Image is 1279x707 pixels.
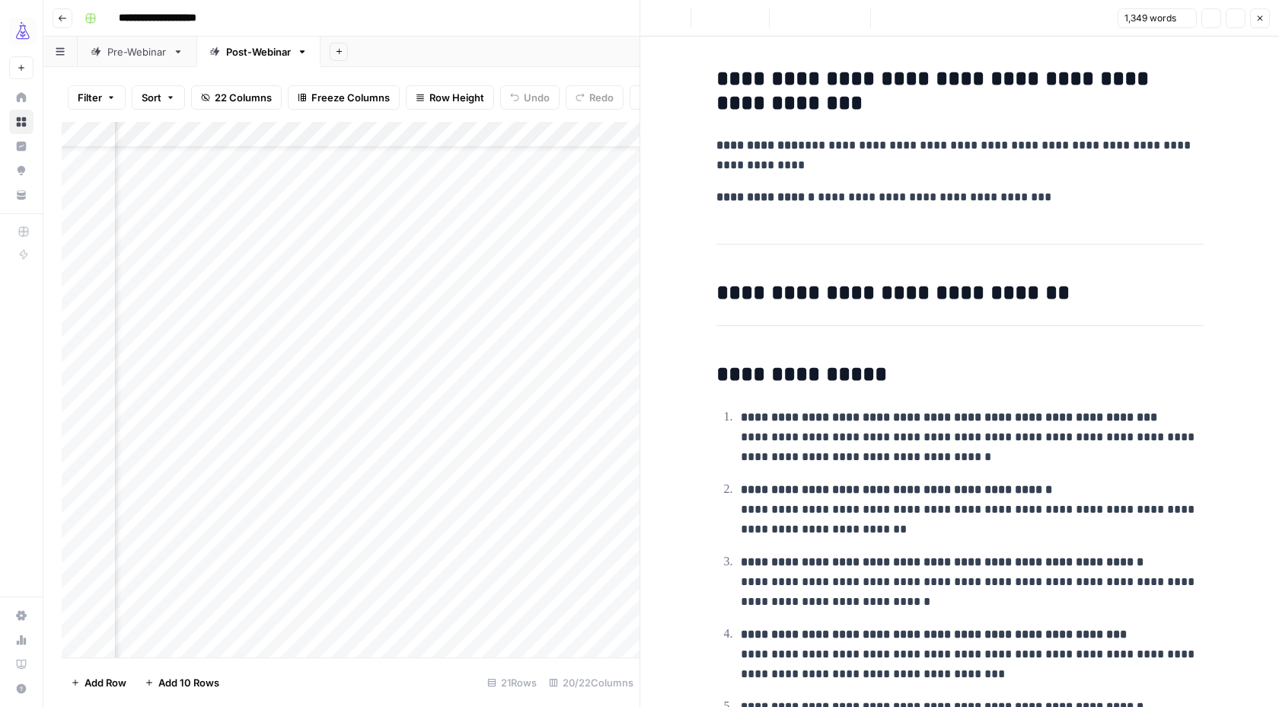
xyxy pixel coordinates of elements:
[226,44,291,59] div: Post-Webinar
[78,90,102,105] span: Filter
[85,675,126,690] span: Add Row
[1118,8,1197,28] button: 1,349 words
[9,18,37,45] img: AirOps Growth Logo
[481,670,543,695] div: 21 Rows
[311,90,390,105] span: Freeze Columns
[62,670,136,695] button: Add Row
[9,628,33,652] a: Usage
[406,85,494,110] button: Row Height
[132,85,185,110] button: Sort
[191,85,282,110] button: 22 Columns
[215,90,272,105] span: 22 Columns
[196,37,321,67] a: Post-Webinar
[78,37,196,67] a: Pre-Webinar
[68,85,126,110] button: Filter
[142,90,161,105] span: Sort
[9,677,33,701] button: Help + Support
[9,652,33,677] a: Learning Hub
[429,90,484,105] span: Row Height
[288,85,400,110] button: Freeze Columns
[9,134,33,158] a: Insights
[9,110,33,134] a: Browse
[9,85,33,110] a: Home
[107,44,167,59] div: Pre-Webinar
[524,90,550,105] span: Undo
[589,90,614,105] span: Redo
[9,183,33,207] a: Your Data
[566,85,624,110] button: Redo
[9,12,33,50] button: Workspace: AirOps Growth
[1124,11,1176,25] span: 1,349 words
[136,670,228,695] button: Add 10 Rows
[543,670,639,695] div: 20/22 Columns
[9,603,33,628] a: Settings
[500,85,560,110] button: Undo
[9,158,33,183] a: Opportunities
[158,675,219,690] span: Add 10 Rows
